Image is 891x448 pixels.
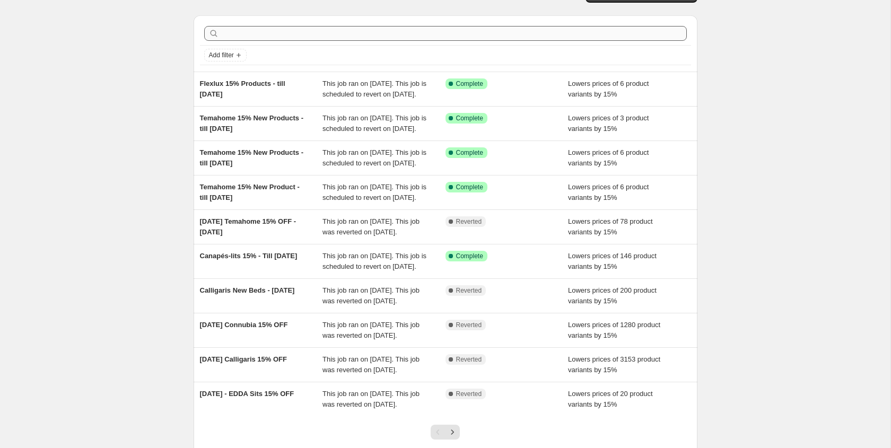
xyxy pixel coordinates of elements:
[568,286,657,305] span: Lowers prices of 200 product variants by 15%
[568,390,653,408] span: Lowers prices of 20 product variants by 15%
[456,286,482,295] span: Reverted
[568,321,660,339] span: Lowers prices of 1280 product variants by 15%
[322,321,420,339] span: This job ran on [DATE]. This job was reverted on [DATE].
[431,425,460,440] nav: Pagination
[456,183,483,191] span: Complete
[322,252,426,270] span: This job ran on [DATE]. This job is scheduled to revert on [DATE].
[200,321,288,329] span: [DATE] Connubia 15% OFF
[200,183,300,201] span: Temahome 15% New Product - till [DATE]
[322,217,420,236] span: This job ran on [DATE]. This job was reverted on [DATE].
[204,49,247,62] button: Add filter
[200,217,296,236] span: [DATE] Temahome 15% OFF - [DATE]
[200,80,285,98] span: Flexlux 15% Products - till [DATE]
[568,217,653,236] span: Lowers prices of 78 product variants by 15%
[456,217,482,226] span: Reverted
[568,183,649,201] span: Lowers prices of 6 product variants by 15%
[568,252,657,270] span: Lowers prices of 146 product variants by 15%
[200,355,287,363] span: [DATE] Calligaris 15% OFF
[456,114,483,122] span: Complete
[456,390,482,398] span: Reverted
[456,252,483,260] span: Complete
[456,148,483,157] span: Complete
[200,390,294,398] span: [DATE] - EDDA Sits 15% OFF
[568,114,649,133] span: Lowers prices of 3 product variants by 15%
[200,114,304,133] span: Temahome 15% New Products - till [DATE]
[456,80,483,88] span: Complete
[456,355,482,364] span: Reverted
[200,286,295,294] span: Calligaris New Beds - [DATE]
[568,80,649,98] span: Lowers prices of 6 product variants by 15%
[322,114,426,133] span: This job ran on [DATE]. This job is scheduled to revert on [DATE].
[445,425,460,440] button: Next
[568,148,649,167] span: Lowers prices of 6 product variants by 15%
[568,355,660,374] span: Lowers prices of 3153 product variants by 15%
[456,321,482,329] span: Reverted
[200,252,298,260] span: Canapés-lits 15% - Till [DATE]
[200,148,304,167] span: Temahome 15% New Products - till [DATE]
[322,183,426,201] span: This job ran on [DATE]. This job is scheduled to revert on [DATE].
[322,390,420,408] span: This job ran on [DATE]. This job was reverted on [DATE].
[209,51,234,59] span: Add filter
[322,286,420,305] span: This job ran on [DATE]. This job was reverted on [DATE].
[322,80,426,98] span: This job ran on [DATE]. This job is scheduled to revert on [DATE].
[322,355,420,374] span: This job ran on [DATE]. This job was reverted on [DATE].
[322,148,426,167] span: This job ran on [DATE]. This job is scheduled to revert on [DATE].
